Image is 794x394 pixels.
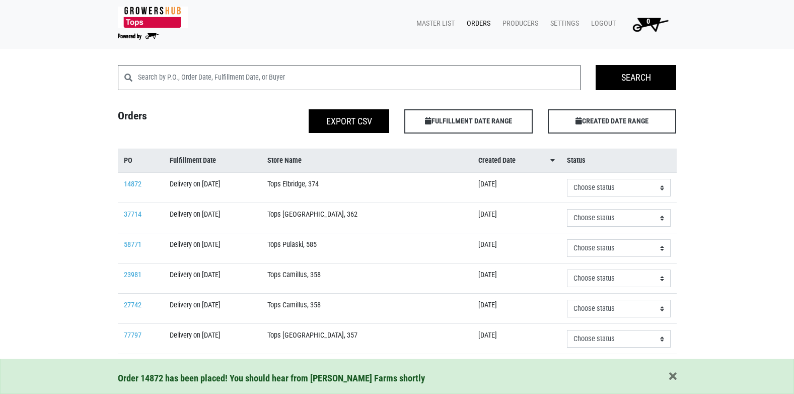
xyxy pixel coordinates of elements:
td: [GEOGRAPHIC_DATA][PERSON_NAME], 595 [261,354,472,384]
td: Delivery on [DATE] [164,233,261,264]
span: Created Date [478,155,516,166]
h4: Orders [110,109,254,129]
td: [DATE] [472,203,560,233]
a: Created Date [478,155,554,166]
a: 0 [620,14,677,34]
td: [DATE] [472,233,560,264]
a: Producers [494,14,542,33]
span: CREATED DATE RANGE [548,109,676,134]
a: PO [124,155,158,166]
a: 23981 [124,271,141,279]
td: [DATE] [472,264,560,294]
td: Delivery on [DATE] [164,172,261,203]
button: Export CSV [309,109,389,133]
span: 0 [646,17,650,26]
td: Delivery on [DATE] [164,354,261,384]
a: Status [567,155,671,166]
td: Tops Elbridge, 374 [261,172,472,203]
a: Orders [459,14,494,33]
span: FULFILLMENT DATE RANGE [404,109,533,134]
td: [DATE] [472,354,560,384]
a: Logout [583,14,620,33]
a: Master List [408,14,459,33]
a: 14872 [124,180,141,188]
a: 37714 [124,210,141,219]
td: [DATE] [472,294,560,324]
td: Delivery on [DATE] [164,294,261,324]
td: Delivery on [DATE] [164,324,261,354]
span: Fulfillment Date [170,155,216,166]
td: Tops Camillus, 358 [261,294,472,324]
span: Status [567,155,586,166]
td: Delivery on [DATE] [164,264,261,294]
td: Tops [GEOGRAPHIC_DATA], 357 [261,324,472,354]
div: Order 14872 has been placed! You should hear from [PERSON_NAME] Farms shortly [118,371,677,385]
input: Search by P.O., Order Date, Fulfillment Date, or Buyer [138,65,581,90]
span: Store Name [267,155,302,166]
td: Delivery on [DATE] [164,203,261,233]
td: Tops [GEOGRAPHIC_DATA], 362 [261,203,472,233]
span: PO [124,155,132,166]
img: Cart [628,14,673,34]
td: [DATE] [472,172,560,203]
img: Powered by Big Wheelbarrow [118,33,160,40]
a: Fulfillment Date [170,155,255,166]
img: 279edf242af8f9d49a69d9d2afa010fb.png [118,7,188,28]
a: 27742 [124,301,141,309]
a: 77797 [124,331,141,340]
td: [DATE] [472,324,560,354]
td: Tops Camillus, 358 [261,264,472,294]
td: Tops Pulaski, 585 [261,233,472,264]
a: 58771 [124,240,141,249]
input: Search [596,65,676,90]
a: Store Name [267,155,466,166]
a: Settings [542,14,583,33]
